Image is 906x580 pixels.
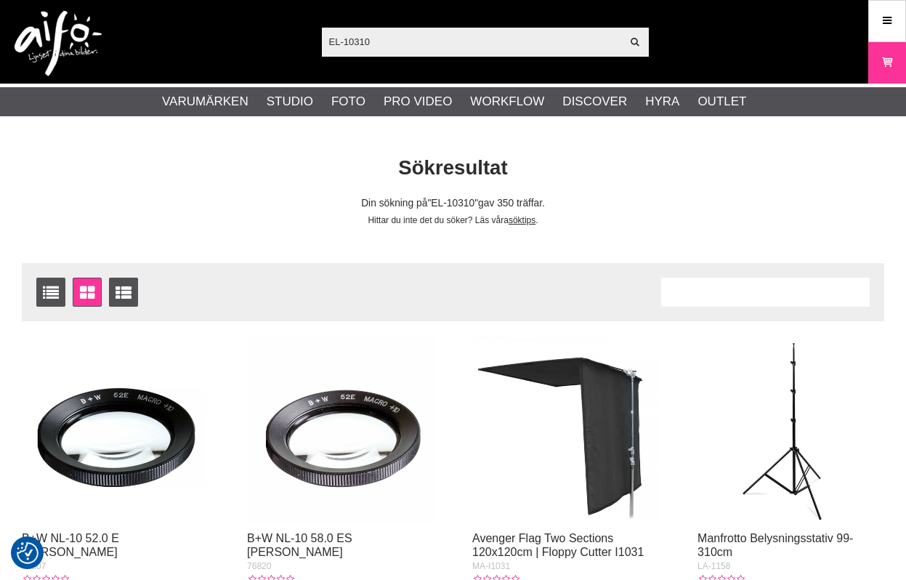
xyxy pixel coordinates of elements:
[22,561,46,571] span: 76807
[15,11,102,76] img: logo.png
[472,532,644,558] a: Avenger Flag Two Sections 120x120cm | Floppy Cutter I1031
[361,198,545,209] span: Din sökning på gav 350 träffar.
[22,532,119,558] a: B+W NL-10 52.0 E [PERSON_NAME]
[472,336,659,523] img: Avenger Flag Two Sections 120x120cm | Floppy Cutter I1031
[470,92,544,111] a: Workflow
[535,215,538,225] span: .
[509,215,535,225] a: söktips
[368,215,508,225] span: Hittar du inte det du söker? Läs våra
[472,561,510,571] span: MA-I1031
[697,92,746,111] a: Outlet
[427,198,478,209] span: EL-10310
[73,278,102,307] a: Fönstervisning
[331,92,365,111] a: Foto
[17,542,39,564] img: Revisit consent button
[562,92,627,111] a: Discover
[267,92,313,111] a: Studio
[162,92,248,111] a: Varumärken
[247,336,434,523] img: B+W NL-10 58.0 ES Macro Lins
[11,154,895,182] h1: Sökresultat
[645,92,679,111] a: Hyra
[17,540,39,566] button: Samtyckesinställningar
[247,561,271,571] span: 76820
[36,278,65,307] a: Listvisning
[322,31,622,52] input: Sök produkter ...
[697,336,884,523] img: Manfrotto Belysningsstativ 99-310cm
[22,336,209,523] img: B+W NL-10 52.0 E Macro Lins
[109,278,138,307] a: Utökad listvisning
[384,92,452,111] a: Pro Video
[697,561,730,571] span: LA-1158
[247,532,352,558] a: B+W NL-10 58.0 ES [PERSON_NAME]
[697,532,853,558] a: Manfrotto Belysningsstativ 99-310cm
